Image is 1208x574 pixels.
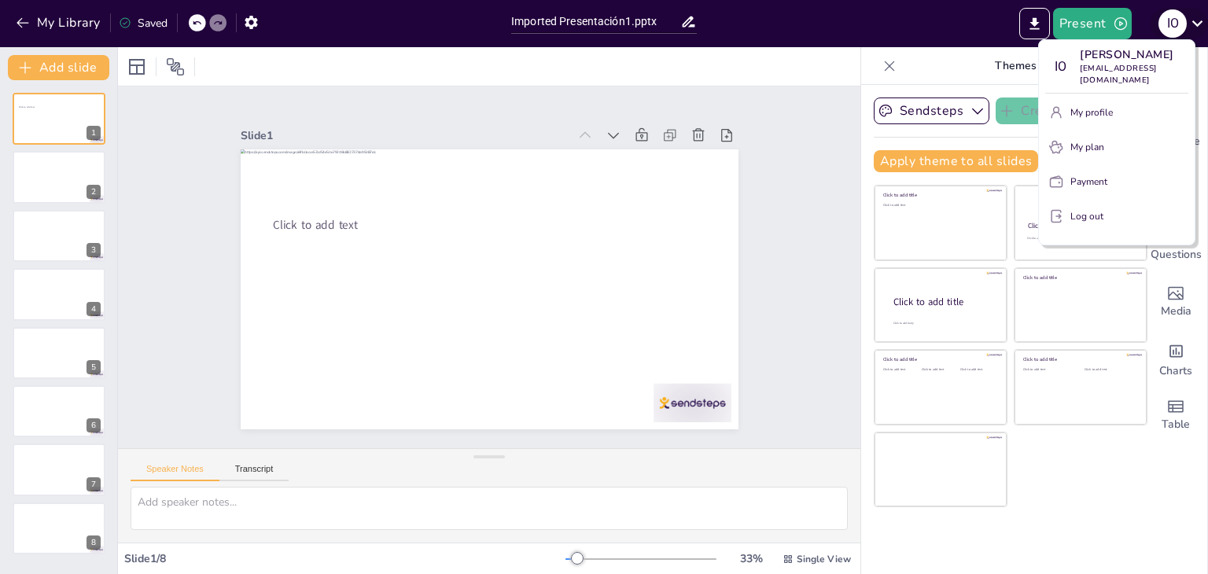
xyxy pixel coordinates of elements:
div: I O [1045,53,1074,81]
p: Payment [1070,175,1107,189]
p: My profile [1070,105,1113,120]
p: Log out [1070,209,1103,223]
button: My profile [1045,100,1188,125]
p: My plan [1070,140,1104,154]
button: Log out [1045,204,1188,229]
button: Payment [1045,169,1188,194]
p: [PERSON_NAME] [1080,46,1188,63]
button: My plan [1045,134,1188,160]
p: [EMAIL_ADDRESS][DOMAIN_NAME] [1080,63,1188,86]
